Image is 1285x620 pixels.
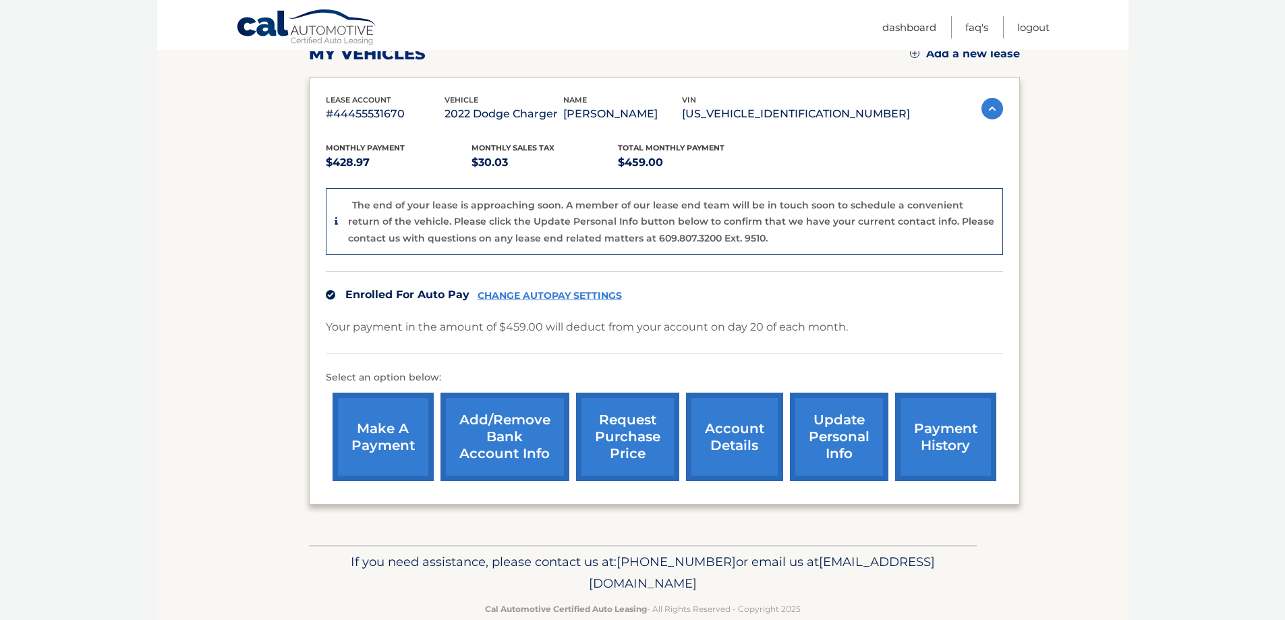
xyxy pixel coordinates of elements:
[895,393,996,481] a: payment history
[326,105,445,123] p: #44455531670
[910,47,1020,61] a: Add a new lease
[682,95,696,105] span: vin
[333,393,434,481] a: make a payment
[318,551,968,594] p: If you need assistance, please contact us at: or email us at
[445,95,478,105] span: vehicle
[682,105,910,123] p: [US_VEHICLE_IDENTIFICATION_NUMBER]
[981,98,1003,119] img: accordion-active.svg
[563,95,587,105] span: name
[617,554,736,569] span: [PHONE_NUMBER]
[318,602,968,616] p: - All Rights Reserved - Copyright 2025
[326,153,472,172] p: $428.97
[326,143,405,152] span: Monthly Payment
[1017,16,1050,38] a: Logout
[440,393,569,481] a: Add/Remove bank account info
[618,153,764,172] p: $459.00
[309,44,426,64] h2: my vehicles
[589,554,935,591] span: [EMAIL_ADDRESS][DOMAIN_NAME]
[910,49,919,58] img: add.svg
[236,9,378,48] a: Cal Automotive
[348,199,994,244] p: The end of your lease is approaching soon. A member of our lease end team will be in touch soon t...
[965,16,988,38] a: FAQ's
[445,105,563,123] p: 2022 Dodge Charger
[882,16,936,38] a: Dashboard
[563,105,682,123] p: [PERSON_NAME]
[618,143,724,152] span: Total Monthly Payment
[478,290,622,302] a: CHANGE AUTOPAY SETTINGS
[326,370,1003,386] p: Select an option below:
[345,288,469,301] span: Enrolled For Auto Pay
[326,318,848,337] p: Your payment in the amount of $459.00 will deduct from your account on day 20 of each month.
[472,143,554,152] span: Monthly sales Tax
[326,95,391,105] span: lease account
[686,393,783,481] a: account details
[790,393,888,481] a: update personal info
[472,153,618,172] p: $30.03
[485,604,647,614] strong: Cal Automotive Certified Auto Leasing
[326,290,335,300] img: check.svg
[576,393,679,481] a: request purchase price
